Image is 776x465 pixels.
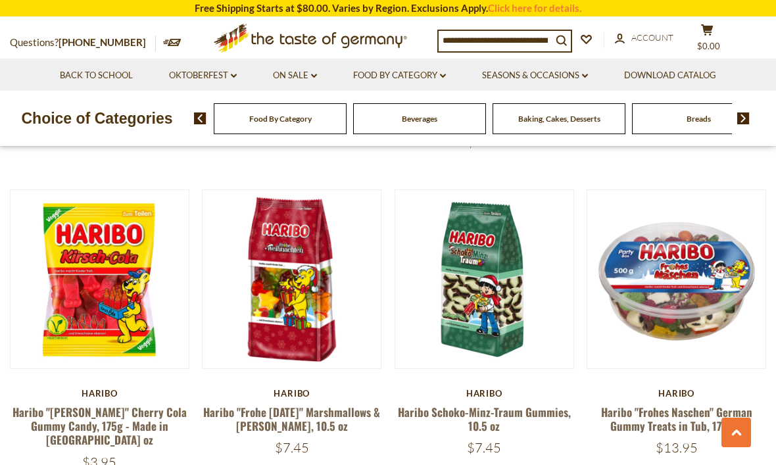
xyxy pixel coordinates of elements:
div: Haribo [202,388,381,399]
a: Haribo "[PERSON_NAME]" Cherry Cola Gummy Candy, 175g - Made in [GEOGRAPHIC_DATA] oz [12,404,187,449]
a: Haribo Schoko-Minz-Traum Gummies, 10.5 oz [398,404,571,434]
a: Food By Category [249,114,312,124]
a: Beverages [402,114,437,124]
div: Haribo [395,388,574,399]
a: Oktoberfest [169,68,237,83]
span: $0.00 [697,41,720,51]
a: Seasons & Occasions [482,68,588,83]
a: Click here for details. [488,2,581,14]
img: previous arrow [194,112,206,124]
span: $7.45 [467,439,501,456]
a: Baking, Cakes, Desserts [518,114,600,124]
span: Account [631,32,673,43]
span: $7.45 [275,439,309,456]
a: [PHONE_NUMBER] [59,36,146,48]
p: Questions? [10,34,156,51]
a: On Sale [273,68,317,83]
img: Haribo [203,190,381,368]
img: Haribo [11,190,189,368]
a: Haribo "Frohes Naschen" German Gummy Treats in Tub, 17.6 oz [601,404,752,434]
a: Back to School [60,68,133,83]
div: Haribo [587,388,766,399]
span: $13.95 [656,439,698,456]
a: Download Catalog [624,68,716,83]
a: Food By Category [353,68,446,83]
button: $0.00 [687,24,727,57]
img: Haribo [395,190,573,368]
a: Breads [687,114,711,124]
img: next arrow [737,112,750,124]
div: Haribo [10,388,189,399]
a: Haribo "Frohe [DATE]" Marshmallows & [PERSON_NAME], 10.5 oz [203,404,380,434]
a: Account [615,31,673,45]
img: Haribo [587,190,765,368]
